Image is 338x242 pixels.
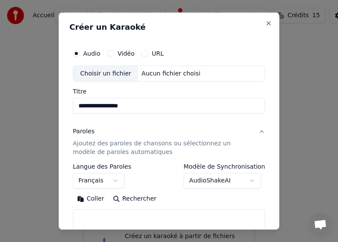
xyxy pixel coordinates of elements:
label: Titre [73,88,265,94]
div: Aucun fichier choisi [138,69,204,78]
p: Ajoutez des paroles de chansons ou sélectionnez un modèle de paroles automatiques [73,139,251,157]
label: Modèle de Synchronisation [184,163,265,170]
label: Audio [83,50,100,56]
label: Langue des Paroles [73,163,131,170]
button: Coller [73,192,109,206]
div: Paroles [73,127,94,136]
button: Rechercher [109,192,161,206]
div: Choisir un fichier [73,66,138,81]
h2: Créer un Karaoké [69,23,269,31]
label: URL [152,50,164,56]
button: ParolesAjoutez des paroles de chansons ou sélectionnez un modèle de paroles automatiques [73,120,265,163]
label: Vidéo [118,50,135,56]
